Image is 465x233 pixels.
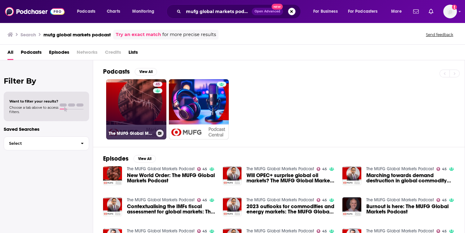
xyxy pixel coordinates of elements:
a: Charts [103,7,124,16]
a: 45 [436,167,447,171]
img: 2023 outlooks for commodities and energy markets: The MUFG Global Markets Podcast [223,197,242,216]
a: 45 [197,229,207,233]
a: The MUFG Global Markets Podcast [246,166,314,171]
span: Credits [105,47,121,60]
span: More [391,7,402,16]
span: 45 [156,81,160,88]
span: Monitoring [132,7,154,16]
img: Burnout is here: The MUFG Global Markets Podcast [342,197,361,216]
img: New World Order: The MUFG Global Markets Podcast [103,166,122,185]
button: open menu [344,7,387,16]
span: Logged in as cmand-c [443,5,457,18]
a: 45 [317,198,327,202]
button: View All [133,155,156,162]
span: Select [4,141,76,145]
span: 45 [442,168,447,171]
a: EpisodesView All [103,155,156,162]
button: open menu [73,7,103,16]
input: Search podcasts, credits, & more... [183,7,252,16]
a: Contextualising the IMFs fiscal assessment for global markets: The MUFG Global Markets Podcast [127,204,215,214]
a: The MUFG Global Markets Podcast [246,197,314,203]
span: 45 [442,199,447,202]
a: 45 [436,198,447,202]
h2: Filter By [4,76,89,85]
img: User Profile [443,5,457,18]
a: 2023 outlooks for commodities and energy markets: The MUFG Global Markets Podcast [246,204,335,214]
span: Open Advanced [255,10,280,13]
img: Podchaser - Follow, Share and Rate Podcasts [5,6,65,17]
a: The MUFG Global Markets Podcast [127,166,195,171]
span: 45 [442,230,447,233]
a: Will OPEC+ surprise global oil markets? The MUFG Global Markets Podcast [246,173,335,183]
a: Burnout is here: The MUFG Global Markets Podcast [366,204,455,214]
a: 45 [197,198,207,202]
button: Open AdvancedNew [252,8,283,15]
a: 45 [436,229,447,233]
img: Will OPEC+ surprise global oil markets? The MUFG Global Markets Podcast [223,166,242,185]
h3: Search [20,32,36,38]
button: open menu [309,7,345,16]
img: Marching towards demand destruction in global commodity markets: The MUFG Global Markets Podcast [342,166,361,185]
a: 45 [317,229,327,233]
a: Podcasts [21,47,42,60]
a: Show notifications dropdown [411,6,421,17]
span: 45 [202,230,207,233]
button: View All [135,68,157,75]
span: 45 [322,168,327,171]
img: Contextualising the IMFs fiscal assessment for global markets: The MUFG Global Markets Podcast [103,197,122,216]
h3: The MUFG Global Markets Podcast [109,131,154,136]
span: Want to filter your results? [9,99,58,103]
a: Episodes [49,47,69,60]
span: For Business [313,7,338,16]
a: Try an exact match [116,31,161,38]
span: 45 [322,230,327,233]
h2: Episodes [103,155,129,162]
button: Select [4,136,89,150]
button: Send feedback [424,32,455,37]
span: Charts [107,7,120,16]
span: Choose a tab above to access filters. [9,105,58,114]
a: 45 [153,82,162,87]
span: New [272,4,283,10]
span: for more precise results [162,31,216,38]
span: Podcasts [77,7,95,16]
h3: mufg global markets podcast [43,32,111,38]
span: 45 [322,199,327,202]
button: open menu [387,7,409,16]
a: All [7,47,13,60]
a: Lists [129,47,138,60]
a: The MUFG Global Markets Podcast [366,166,434,171]
a: PodcastsView All [103,68,157,75]
span: For Podcasters [348,7,378,16]
a: Marching towards demand destruction in global commodity markets: The MUFG Global Markets Podcast [366,173,455,183]
a: The MUFG Global Markets Podcast [127,197,195,203]
span: 45 [202,199,207,202]
a: New World Order: The MUFG Global Markets Podcast [127,173,215,183]
p: Saved Searches [4,126,89,132]
a: 45 [317,167,327,171]
button: open menu [128,7,162,16]
span: 45 [202,168,207,171]
div: Search podcasts, credits, & more... [172,4,307,19]
a: Show notifications dropdown [426,6,436,17]
button: Show profile menu [443,5,457,18]
svg: Add a profile image [452,5,457,10]
a: The MUFG Global Markets Podcast [366,197,434,203]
